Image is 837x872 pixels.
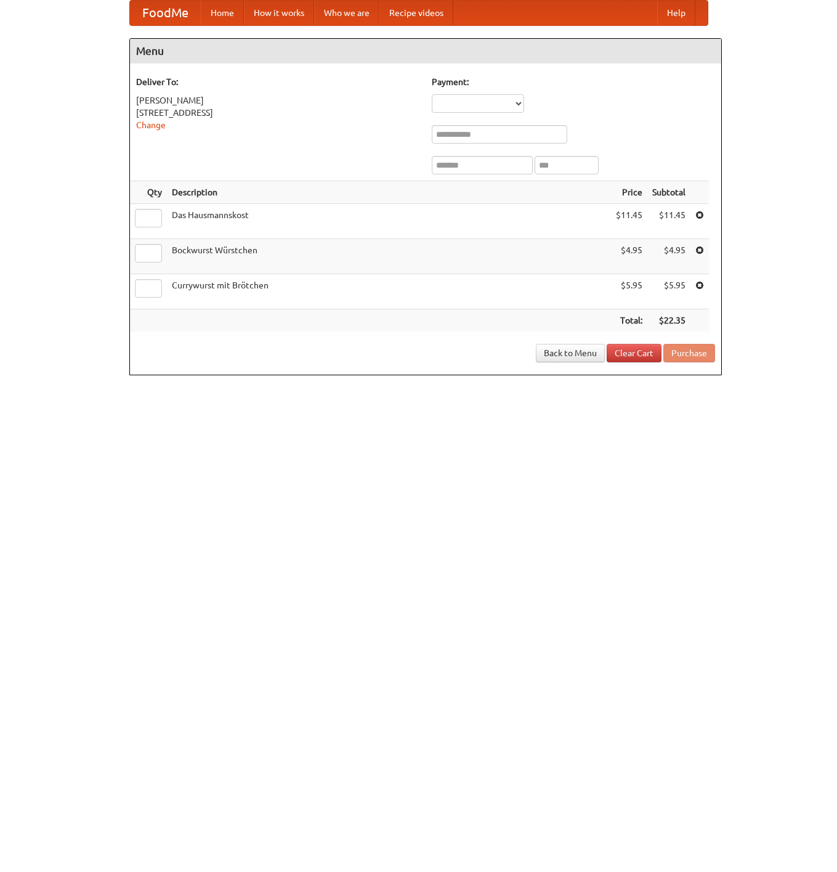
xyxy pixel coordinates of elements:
[130,181,167,204] th: Qty
[536,344,605,362] a: Back to Menu
[136,94,419,107] div: [PERSON_NAME]
[611,274,647,309] td: $5.95
[611,204,647,239] td: $11.45
[611,239,647,274] td: $4.95
[167,274,611,309] td: Currywurst mit Brötchen
[647,181,690,204] th: Subtotal
[167,181,611,204] th: Description
[379,1,453,25] a: Recipe videos
[647,274,690,309] td: $5.95
[244,1,314,25] a: How it works
[611,309,647,332] th: Total:
[136,107,419,119] div: [STREET_ADDRESS]
[130,1,201,25] a: FoodMe
[201,1,244,25] a: Home
[647,239,690,274] td: $4.95
[657,1,695,25] a: Help
[136,120,166,130] a: Change
[136,76,419,88] h5: Deliver To:
[130,39,721,63] h4: Menu
[611,181,647,204] th: Price
[167,204,611,239] td: Das Hausmannskost
[647,204,690,239] td: $11.45
[647,309,690,332] th: $22.35
[432,76,715,88] h5: Payment:
[607,344,661,362] a: Clear Cart
[314,1,379,25] a: Who we are
[167,239,611,274] td: Bockwurst Würstchen
[663,344,715,362] button: Purchase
